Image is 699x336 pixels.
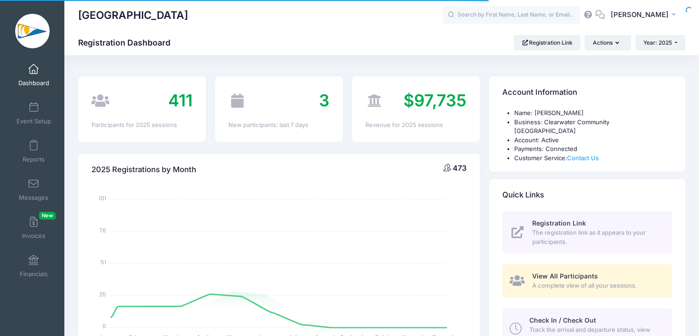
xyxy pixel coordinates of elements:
[453,163,466,173] span: 473
[20,270,48,278] span: Financials
[502,211,672,254] a: Registration Link The registration link as it appears to your participants.
[502,80,577,106] h4: Account Information
[532,219,586,227] span: Registration Link
[502,264,672,298] a: View All Participants A complete view of all your sessions.
[514,154,672,163] li: Customer Service:
[102,322,106,330] tspan: 0
[17,117,51,125] span: Event Setup
[228,121,330,130] div: New participants: last 7 days
[611,10,669,20] span: [PERSON_NAME]
[643,39,672,46] span: Year: 2025
[78,5,188,26] h1: [GEOGRAPHIC_DATA]
[442,6,580,24] input: Search by First Name, Last Name, or Email...
[39,212,56,220] span: New
[514,118,672,136] li: Business: Clearwater Community [GEOGRAPHIC_DATA]
[532,272,598,280] span: View All Participants
[532,228,661,246] span: The registration link as it appears to your participants.
[514,136,672,145] li: Account: Active
[101,258,106,266] tspan: 51
[605,5,685,26] button: [PERSON_NAME]
[91,156,196,183] h4: 2025 Registrations by Month
[99,290,106,298] tspan: 25
[12,59,56,91] a: Dashboard
[567,154,599,162] a: Contact Us
[502,182,544,209] h4: Quick Links
[514,109,672,118] li: Name: [PERSON_NAME]
[99,194,106,202] tspan: 101
[635,35,685,51] button: Year: 2025
[585,35,631,51] button: Actions
[12,135,56,168] a: Reports
[529,316,596,324] span: Check In / Check Out
[18,79,49,87] span: Dashboard
[365,121,466,130] div: Revenue for 2025 sessions
[15,14,50,48] img: Clearwater Community Sailing Center
[532,281,661,290] span: A complete view of all your sessions.
[403,90,466,110] span: $97,735
[99,226,106,234] tspan: 76
[78,38,178,47] h1: Registration Dashboard
[91,121,193,130] div: Participants for 2025 sessions
[514,145,672,154] li: Payments: Connected
[319,90,330,110] span: 3
[12,174,56,206] a: Messages
[12,250,56,282] a: Financials
[168,90,193,110] span: 411
[22,232,45,240] span: Invoices
[514,35,580,51] a: Registration Link
[19,194,48,202] span: Messages
[23,156,45,163] span: Reports
[12,212,56,244] a: InvoicesNew
[12,97,56,129] a: Event Setup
